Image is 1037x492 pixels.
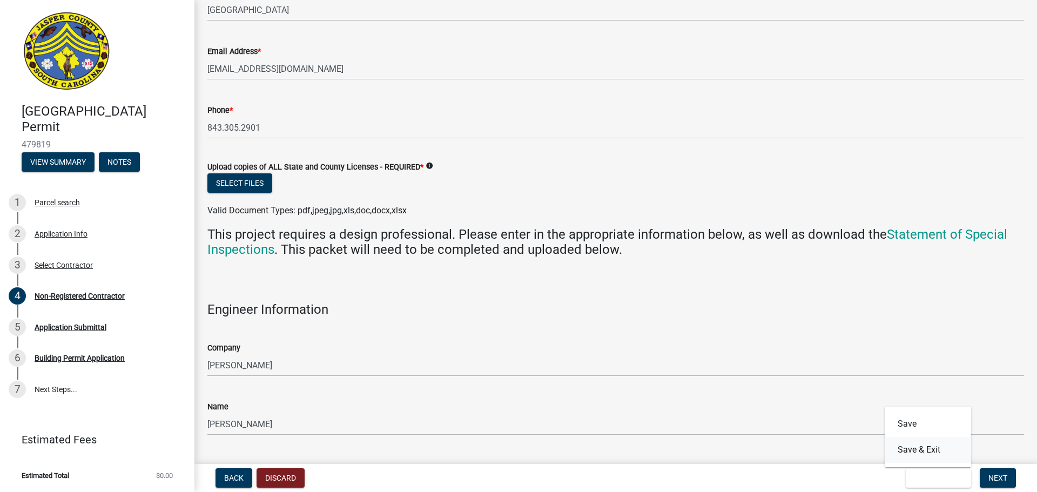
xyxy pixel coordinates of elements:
h4: This project requires a design professional. Please enter in the appropriate information below, a... [207,227,1024,258]
button: Save & Exit [885,437,971,463]
h4: Engineer Information [207,302,1024,318]
span: Valid Document Types: pdf,jpeg,jpg,xls,doc,docx,xlsx [207,205,407,215]
div: 1 [9,194,26,211]
label: Upload copies of ALL State and County Licenses - REQUIRED [207,164,423,171]
label: Company [207,345,240,352]
div: Save & Exit [885,407,971,467]
button: Back [216,468,252,488]
button: Save & Exit [906,468,971,488]
div: 3 [9,257,26,274]
span: Next [988,474,1007,482]
label: Phone [207,107,233,114]
a: Estimated Fees [9,429,177,450]
button: Select files [207,173,272,193]
span: Save & Exit [914,474,956,482]
span: $0.00 [156,472,173,479]
div: Parcel search [35,199,80,206]
div: Application Info [35,230,87,238]
button: Save [885,411,971,437]
div: 4 [9,287,26,305]
div: Select Contractor [35,261,93,269]
button: Next [980,468,1016,488]
div: 6 [9,349,26,367]
div: Building Permit Application [35,354,125,362]
span: 479819 [22,139,173,150]
button: Notes [99,152,140,172]
span: Estimated Total [22,472,69,479]
button: View Summary [22,152,95,172]
div: 7 [9,381,26,398]
div: 2 [9,225,26,242]
div: Application Submittal [35,323,106,331]
a: Statement of Special Inspections [207,227,1007,258]
label: Email Address [207,48,261,56]
button: Discard [257,468,305,488]
div: Non-Registered Contractor [35,292,125,300]
span: Back [224,474,244,482]
img: Jasper County, South Carolina [22,11,112,92]
wm-modal-confirm: Notes [99,158,140,167]
i: info [426,162,433,170]
wm-modal-confirm: Summary [22,158,95,167]
div: 5 [9,319,26,336]
label: Name [207,403,228,411]
h4: [GEOGRAPHIC_DATA] Permit [22,104,186,135]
